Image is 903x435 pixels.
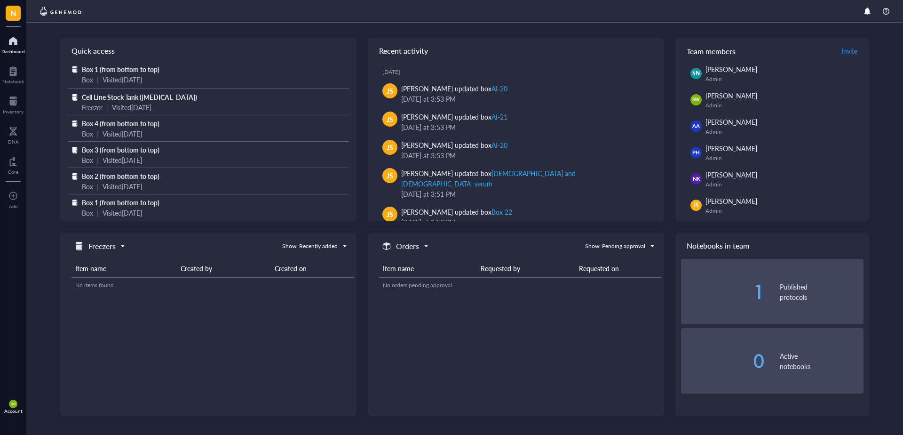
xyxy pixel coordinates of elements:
span: Invite [841,46,857,56]
a: Core [8,154,18,175]
div: Admin [705,128,860,136]
div: AI-20 [491,84,507,93]
div: Inventory [3,109,24,114]
div: Admin [705,181,860,188]
div: [DATE] at 3:53 PM [401,150,649,161]
div: Admin [705,102,860,109]
th: Item name [71,260,177,277]
div: No items found [75,281,350,290]
div: Visited [DATE] [103,208,142,218]
div: Visited [DATE] [112,102,151,113]
div: DNA [8,139,19,145]
div: Visited [DATE] [103,155,142,165]
div: Published protocols [780,282,863,302]
div: No orders pending approval [383,281,657,290]
span: JS [387,114,393,124]
div: [DATE] [382,68,657,76]
div: Notebook [2,79,24,84]
span: SW [11,402,15,406]
div: [PERSON_NAME] updated box [401,168,649,189]
div: Admin [705,207,860,215]
div: AI-21 [491,112,507,121]
span: [PERSON_NAME] [705,64,757,74]
span: Box 3 (from bottom to top) [82,145,159,154]
span: Box 1 (from bottom to top) [82,198,159,207]
div: Admin [705,75,860,83]
div: Active notebooks [780,351,863,371]
a: JS[PERSON_NAME] updated boxBox 22[DATE] at 3:50 PM [375,203,657,231]
div: Show: Recently added [282,242,338,250]
div: Quick access [60,38,356,64]
a: JS[PERSON_NAME] updated boxAI-21[DATE] at 3:53 PM [375,108,657,136]
span: Box 2 (from bottom to top) [82,171,159,181]
a: Notebook [2,64,24,84]
div: Team members [675,38,869,64]
div: 1 [681,282,765,301]
th: Requested on [575,260,661,277]
span: [PERSON_NAME] [705,170,757,179]
span: JS [387,170,393,181]
span: SW [692,96,700,103]
th: Created on [271,260,354,277]
h5: Freezers [88,241,116,252]
div: [PERSON_NAME] updated box [401,112,507,122]
div: Add [9,203,18,209]
div: | [97,155,99,165]
div: [DATE] at 3:53 PM [401,122,649,132]
div: Notebooks in team [675,233,869,259]
div: Freezer [82,102,103,113]
div: Box [82,155,93,165]
div: [PERSON_NAME] updated box [401,140,507,150]
span: Box 1 (from bottom to top) [82,64,159,74]
a: DNA [8,124,19,145]
div: AI-20 [491,140,507,150]
th: Requested by [477,260,575,277]
span: [PERSON_NAME] [705,196,757,206]
span: AA [692,122,699,130]
span: Cell Line Stock Tank ([MEDICAL_DATA]) [82,92,197,102]
h5: Orders [396,241,419,252]
img: genemod-logo [38,6,84,17]
th: Created by [177,260,271,277]
div: Dashboard [1,48,25,54]
div: | [97,181,99,192]
a: JS[PERSON_NAME] updated boxAI-20[DATE] at 3:53 PM [375,80,657,108]
button: Invite [841,43,858,58]
div: Account [4,408,23,414]
div: | [97,129,99,139]
div: | [97,74,99,85]
div: Core [8,169,18,175]
span: JS [693,201,699,209]
a: Dashboard [1,33,25,54]
span: JS [387,86,393,96]
span: JS [387,142,393,153]
span: [PERSON_NAME] [705,117,757,127]
div: | [97,208,99,218]
th: Item name [379,260,477,277]
div: [DATE] at 3:51 PM [401,189,649,199]
div: Recent activity [368,38,664,64]
div: Box [82,74,93,85]
a: JS[PERSON_NAME] updated boxAI-20[DATE] at 3:53 PM [375,136,657,164]
div: Visited [DATE] [103,74,142,85]
span: SN [692,69,700,78]
div: Admin [705,154,860,162]
div: Show: Pending approval [585,242,645,250]
div: | [106,102,108,113]
span: PH [692,149,699,157]
div: Visited [DATE] [103,129,142,139]
span: [PERSON_NAME] [705,91,757,100]
div: 0 [681,352,765,371]
span: Box 4 (from bottom to top) [82,119,159,128]
div: Box [82,129,93,139]
a: Inventory [3,94,24,114]
span: [PERSON_NAME] [705,144,757,153]
span: N [10,7,16,19]
a: JS[PERSON_NAME] updated box[DEMOGRAPHIC_DATA] and [DEMOGRAPHIC_DATA] serum[DATE] at 3:51 PM [375,164,657,203]
div: Visited [DATE] [103,181,142,192]
div: Box [82,181,93,192]
div: Box [82,208,93,218]
div: [DATE] at 3:53 PM [401,94,649,104]
div: [PERSON_NAME] updated box [401,207,512,217]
